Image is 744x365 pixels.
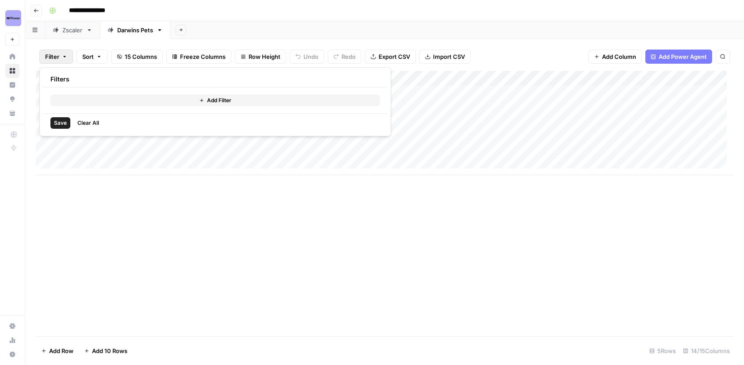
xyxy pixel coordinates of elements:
[5,10,21,26] img: Power Digital Logo
[45,52,59,61] span: Filter
[39,50,73,64] button: Filter
[45,21,100,39] a: Zscaler
[5,319,19,333] a: Settings
[125,52,157,61] span: 15 Columns
[166,50,231,64] button: Freeze Columns
[74,117,103,129] button: Clear All
[602,52,636,61] span: Add Column
[36,344,79,358] button: Add Row
[117,26,153,35] div: Darwins Pets
[180,52,226,61] span: Freeze Columns
[111,50,163,64] button: 15 Columns
[646,344,679,358] div: 5 Rows
[341,52,356,61] span: Redo
[43,71,387,88] div: Filters
[365,50,416,64] button: Export CSV
[645,50,712,64] button: Add Power Agent
[5,7,19,29] button: Workspace: Power Digital
[588,50,642,64] button: Add Column
[92,346,127,355] span: Add 10 Rows
[100,21,170,39] a: Darwins Pets
[5,106,19,120] a: Your Data
[5,64,19,78] a: Browse
[379,52,410,61] span: Export CSV
[207,96,231,104] span: Add Filter
[659,52,707,61] span: Add Power Agent
[49,346,73,355] span: Add Row
[5,333,19,347] a: Usage
[235,50,286,64] button: Row Height
[39,67,391,136] div: Filter
[50,95,380,106] button: Add Filter
[328,50,361,64] button: Redo
[303,52,318,61] span: Undo
[249,52,280,61] span: Row Height
[5,78,19,92] a: Insights
[419,50,471,64] button: Import CSV
[54,119,67,127] span: Save
[5,347,19,361] button: Help + Support
[290,50,324,64] button: Undo
[62,26,83,35] div: Zscaler
[433,52,465,61] span: Import CSV
[50,117,70,129] button: Save
[77,50,107,64] button: Sort
[77,119,99,127] span: Clear All
[679,344,733,358] div: 14/15 Columns
[79,344,133,358] button: Add 10 Rows
[82,52,94,61] span: Sort
[5,50,19,64] a: Home
[5,92,19,106] a: Opportunities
